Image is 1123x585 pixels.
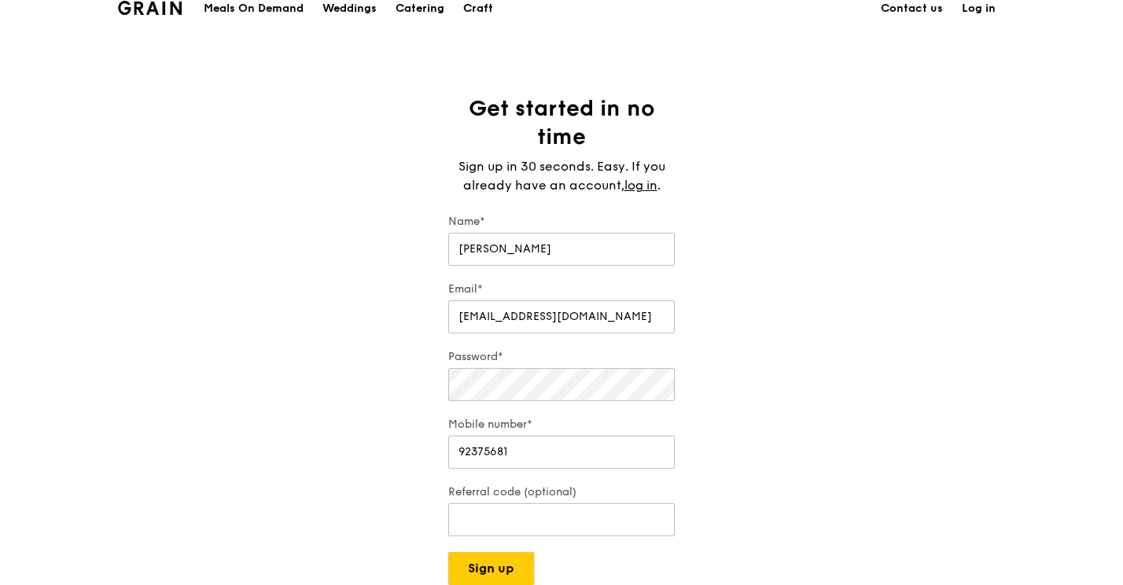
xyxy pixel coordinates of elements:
label: Password* [448,349,675,365]
h1: Get started in no time [448,94,675,151]
label: Referral code (optional) [448,484,675,500]
label: Name* [448,214,675,230]
a: log in [624,176,657,195]
label: Email* [448,281,675,297]
img: Grain [118,1,182,15]
span: . [657,178,661,193]
label: Mobile number* [448,417,675,432]
button: Sign up [448,552,534,585]
span: Sign up in 30 seconds. Easy. If you already have an account, [458,159,665,193]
